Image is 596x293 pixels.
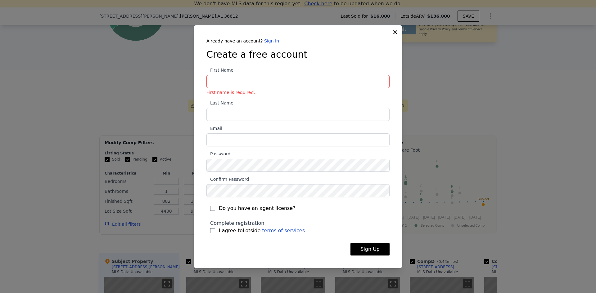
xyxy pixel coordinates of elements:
[206,151,230,156] span: Password
[206,89,390,95] div: First name is required.
[206,184,390,197] input: Confirm Password
[262,228,305,233] a: terms of services
[210,220,264,226] span: Complete registration
[219,227,305,234] span: I agree to Lotside
[206,100,233,105] span: Last Name
[206,68,233,73] span: First Name
[206,159,390,172] input: Password
[206,177,249,182] span: Confirm Password
[350,243,390,255] button: Sign Up
[206,108,390,121] input: Last Name
[206,126,222,131] span: Email
[219,205,296,212] span: Do you have an agent license?
[206,75,390,88] input: First NameFirst name is required.
[264,38,279,43] a: Sign In
[206,133,390,146] input: Email
[210,228,215,233] input: I agree toLotside terms of services
[206,38,390,44] div: Already have an account?
[206,49,390,60] h3: Create a free account
[210,206,215,211] input: Do you have an agent license?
